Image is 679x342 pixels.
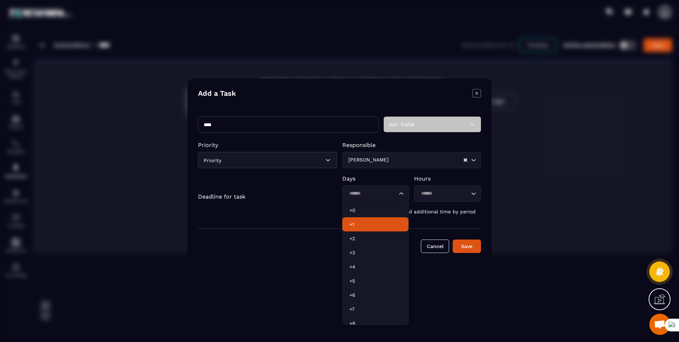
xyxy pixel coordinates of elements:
button: Clear Selected [464,158,467,163]
button: Add additional time by period [389,205,481,218]
p: Hours [414,175,481,182]
input: Search for option [419,190,469,197]
div: Search for option [414,185,481,202]
div: Search for option [342,152,481,168]
p: +8 [349,320,401,327]
p: +4 [349,263,401,270]
span: Add additional time by period [402,208,476,215]
span: [PERSON_NAME] [347,156,390,164]
p: +0 [349,207,401,214]
div: Search for option [342,185,409,202]
p: +1 [349,221,401,228]
div: Mở cuộc trò chuyện [649,314,671,335]
input: Search for option [390,156,463,164]
h4: Add a Task [198,89,236,99]
span: Priority [204,158,221,163]
button: Cancel [421,240,449,253]
p: Days [342,175,409,182]
p: Responsible [342,142,481,148]
button: Save [453,240,481,253]
span: Non Traité [389,122,414,127]
p: +5 [349,277,401,284]
p: +2 [349,235,401,242]
p: +6 [349,291,401,299]
input: Search for option [347,190,397,197]
p: +3 [349,249,401,256]
p: Deadline for task [198,193,245,200]
p: Priority [198,142,337,148]
p: +7 [349,306,401,313]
